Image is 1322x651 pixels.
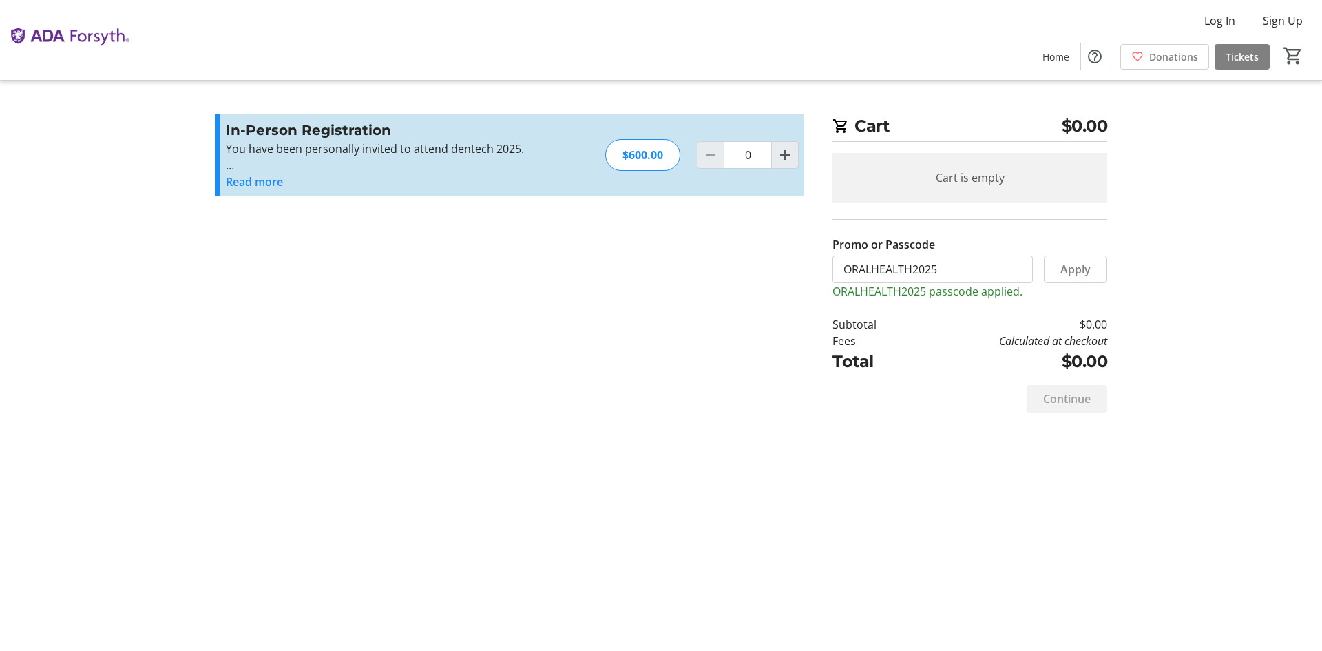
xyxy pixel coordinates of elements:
span: $0.00 [1062,114,1108,138]
h2: Cart [832,114,1107,142]
button: Read more [226,174,283,190]
p: ORALHEALTH2025 passcode applied. [832,283,1107,300]
p: You have been personally invited to attend dentech 2025. [226,141,527,157]
button: Increment by one [772,142,798,168]
label: Promo or Passcode [832,236,935,253]
h3: In-Person Registration [226,120,527,141]
button: Help [1081,43,1109,70]
button: Cart [1281,43,1305,68]
td: Subtotal [832,316,912,333]
div: $600.00 [605,139,680,171]
span: Log In [1204,12,1235,29]
a: Tickets [1215,44,1270,70]
td: Calculated at checkout [912,333,1107,349]
a: Donations [1120,44,1209,70]
td: Total [832,349,912,374]
td: Fees [832,333,912,349]
a: Home [1031,44,1080,70]
div: Cart is empty [832,153,1107,203]
button: Log In [1193,10,1246,32]
span: Home [1042,50,1069,64]
td: $0.00 [912,316,1107,333]
span: Apply [1060,261,1091,278]
span: Donations [1149,50,1198,64]
button: Apply [1044,256,1107,283]
img: The ADA Forsyth Institute's Logo [8,6,131,74]
span: Tickets [1226,50,1259,64]
button: Sign Up [1252,10,1314,32]
input: In-Person Registration Quantity [724,141,772,169]
td: $0.00 [912,349,1107,374]
input: Enter promo or passcode [832,256,1033,283]
span: Sign Up [1263,12,1303,29]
